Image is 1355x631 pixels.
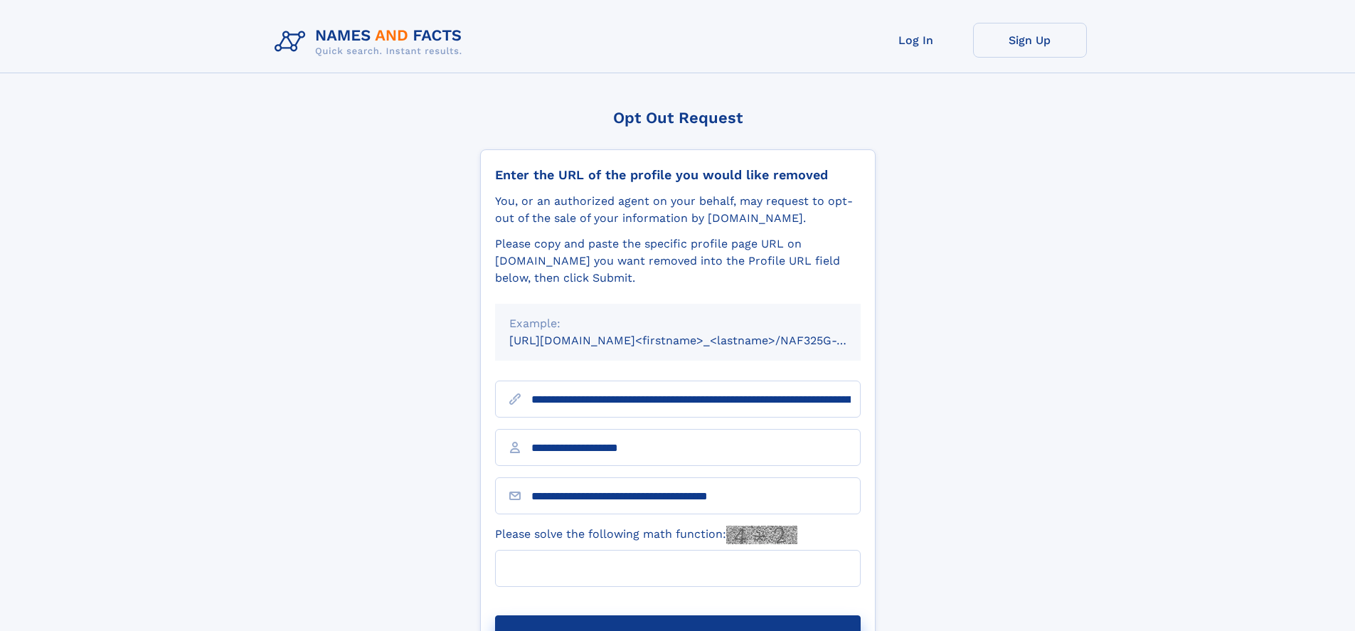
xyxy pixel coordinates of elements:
[495,193,861,227] div: You, or an authorized agent on your behalf, may request to opt-out of the sale of your informatio...
[509,334,888,347] small: [URL][DOMAIN_NAME]<firstname>_<lastname>/NAF325G-xxxxxxxx
[509,315,846,332] div: Example:
[495,167,861,183] div: Enter the URL of the profile you would like removed
[973,23,1087,58] a: Sign Up
[480,109,876,127] div: Opt Out Request
[859,23,973,58] a: Log In
[495,235,861,287] div: Please copy and paste the specific profile page URL on [DOMAIN_NAME] you want removed into the Pr...
[495,526,797,544] label: Please solve the following math function:
[269,23,474,61] img: Logo Names and Facts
